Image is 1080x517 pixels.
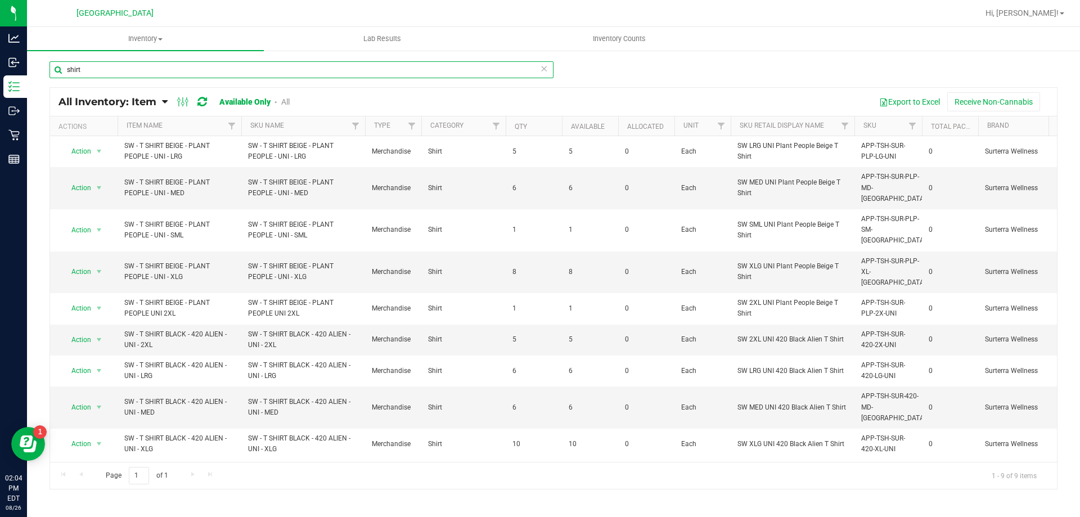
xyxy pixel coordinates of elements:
[58,96,162,108] a: All Inventory: Item
[428,303,499,314] span: Shirt
[8,81,20,92] inline-svg: Inventory
[737,141,848,162] span: SW LRG UNI Plant People Beige T Shirt
[569,366,611,376] span: 6
[428,334,499,345] span: Shirt
[124,177,235,199] span: SW - T SHIRT BEIGE - PLANT PEOPLE - UNI - MED
[737,366,848,376] span: SW LRG UNI 420 Black Alien T Shirt
[124,360,235,381] span: SW - T SHIRT BLACK - 420 ALIEN - UNI - LRG
[92,143,106,159] span: select
[737,177,848,199] span: SW MED UNI Plant People Beige T Shirt
[372,224,415,235] span: Merchandise
[929,224,971,235] span: 0
[372,303,415,314] span: Merchandise
[58,96,156,108] span: All Inventory: Item
[1044,116,1063,136] a: Filter
[248,397,358,418] span: SW - T SHIRT BLACK - 420 ALIEN - UNI - MED
[403,116,421,136] a: Filter
[76,8,154,18] span: [GEOGRAPHIC_DATA]
[372,439,415,449] span: Merchandise
[985,439,1056,449] span: Surterra Wellness
[947,92,1040,111] button: Receive Non-Cannabis
[569,267,611,277] span: 8
[929,334,971,345] span: 0
[92,180,106,196] span: select
[737,402,848,413] span: SW MED UNI 420 Black Alien T Shirt
[428,439,499,449] span: Shirt
[8,154,20,165] inline-svg: Reports
[540,61,548,76] span: Clear
[512,146,555,157] span: 5
[124,397,235,418] span: SW - T SHIRT BLACK - 420 ALIEN - UNI - MED
[49,61,553,78] input: Search Item Name, Retail Display Name, SKU, Part Number...
[569,303,611,314] span: 1
[929,267,971,277] span: 0
[248,219,358,241] span: SW - T SHIRT BEIGE - PLANT PEOPLE - UNI - SML
[61,436,92,452] span: Action
[372,402,415,413] span: Merchandise
[985,183,1056,194] span: Surterra Wellness
[985,366,1056,376] span: Surterra Wellness
[8,105,20,116] inline-svg: Outbound
[681,146,724,157] span: Each
[8,129,20,141] inline-svg: Retail
[512,402,555,413] span: 6
[348,34,416,44] span: Lab Results
[92,436,106,452] span: select
[515,123,527,131] a: Qty
[248,298,358,319] span: SW - T SHIRT BEIGE - PLANT PEOPLE UNI 2XL
[681,224,724,235] span: Each
[372,183,415,194] span: Merchandise
[124,219,235,241] span: SW - T SHIRT BEIGE - PLANT PEOPLE - UNI - SML
[929,402,971,413] span: 0
[8,57,20,68] inline-svg: Inbound
[512,303,555,314] span: 1
[428,402,499,413] span: Shirt
[61,332,92,348] span: Action
[92,222,106,238] span: select
[372,334,415,345] span: Merchandise
[8,33,20,44] inline-svg: Analytics
[985,267,1056,277] span: Surterra Wellness
[625,366,668,376] span: 0
[836,116,854,136] a: Filter
[569,439,611,449] span: 10
[625,224,668,235] span: 0
[929,146,971,157] span: 0
[124,433,235,455] span: SW - T SHIRT BLACK - 420 ALIEN - UNI - XLG
[863,122,876,129] a: SKU
[861,329,915,350] span: APP-TSH-SUR-420-2X-UNI
[428,146,499,157] span: Shirt
[512,366,555,376] span: 6
[92,363,106,379] span: select
[569,402,611,413] span: 6
[248,141,358,162] span: SW - T SHIRT BEIGE - PLANT PEOPLE - UNI - LRG
[737,219,848,241] span: SW SML UNI Plant People Beige T Shirt
[571,123,605,131] a: Available
[569,224,611,235] span: 1
[931,123,987,131] a: Total Packages
[712,116,731,136] a: Filter
[124,329,235,350] span: SW - T SHIRT BLACK - 420 ALIEN - UNI - 2XL
[983,467,1046,484] span: 1 - 9 of 9 items
[929,303,971,314] span: 0
[737,439,848,449] span: SW XLG UNI 420 Black Alien T Shirt
[281,97,290,106] a: All
[681,334,724,345] span: Each
[625,439,668,449] span: 0
[625,303,668,314] span: 0
[92,332,106,348] span: select
[92,264,106,280] span: select
[872,92,947,111] button: Export to Excel
[512,183,555,194] span: 6
[372,267,415,277] span: Merchandise
[681,366,724,376] span: Each
[248,329,358,350] span: SW - T SHIRT BLACK - 420 ALIEN - UNI - 2XL
[681,402,724,413] span: Each
[430,122,463,129] a: Category
[92,300,106,316] span: select
[124,298,235,319] span: SW - T SHIRT BEIGE - PLANT PEOPLE UNI 2XL
[61,143,92,159] span: Action
[248,360,358,381] span: SW - T SHIRT BLACK - 420 ALIEN - UNI - LRG
[512,439,555,449] span: 10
